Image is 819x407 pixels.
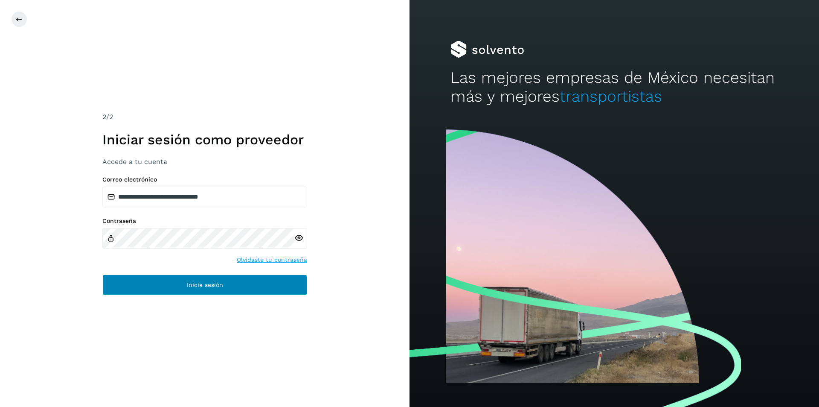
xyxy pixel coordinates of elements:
[102,113,106,121] span: 2
[102,132,307,148] h1: Iniciar sesión como proveedor
[560,87,662,105] span: transportistas
[450,68,778,106] h2: Las mejores empresas de México necesitan más y mejores
[102,112,307,122] div: /2
[102,217,307,225] label: Contraseña
[102,275,307,295] button: Inicia sesión
[102,158,307,166] h3: Accede a tu cuenta
[102,176,307,183] label: Correo electrónico
[237,255,307,264] a: Olvidaste tu contraseña
[187,282,223,288] span: Inicia sesión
